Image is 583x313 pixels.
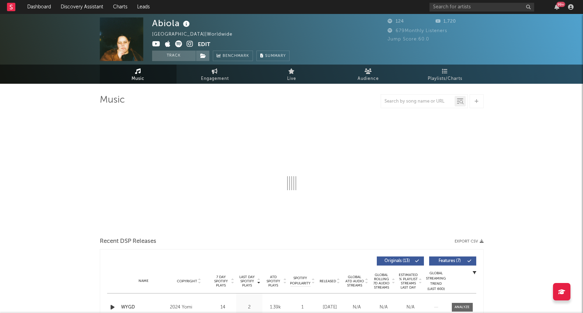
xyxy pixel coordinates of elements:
[238,304,261,311] div: 2
[320,279,336,283] span: Released
[554,4,559,10] button: 99+
[213,51,253,61] a: Benchmark
[256,51,290,61] button: Summary
[100,237,156,246] span: Recent DSP Releases
[330,65,407,84] a: Audience
[426,271,447,292] div: Global Streaming Trend (Last 60D)
[399,273,418,290] span: Estimated % Playlist Streams Last Day
[388,19,404,24] span: 124
[212,304,234,311] div: 14
[132,75,144,83] span: Music
[381,259,413,263] span: Originals ( 13 )
[358,75,379,83] span: Audience
[399,304,422,311] div: N/A
[177,279,197,283] span: Copyright
[345,304,368,311] div: N/A
[428,75,462,83] span: Playlists/Charts
[290,304,315,311] div: 1
[388,29,447,33] span: 679 Monthly Listeners
[372,304,395,311] div: N/A
[318,304,342,311] div: [DATE]
[201,75,229,83] span: Engagement
[265,54,286,58] span: Summary
[372,273,391,290] span: Global Rolling 7D Audio Streams
[429,3,534,12] input: Search for artists
[121,304,167,311] a: WYGD
[455,239,484,244] button: Export CSV
[345,275,364,288] span: Global ATD Audio Streams
[407,65,484,84] a: Playlists/Charts
[388,37,429,42] span: Jump Score: 60.0
[212,275,230,288] span: 7 Day Spotify Plays
[377,256,424,266] button: Originals(13)
[253,65,330,84] a: Live
[429,256,476,266] button: Features(7)
[152,17,192,29] div: Abiola
[177,65,253,84] a: Engagement
[435,19,456,24] span: 1,720
[121,278,167,284] div: Name
[264,275,283,288] span: ATD Spotify Plays
[556,2,565,7] div: 99 +
[381,99,455,104] input: Search by song name or URL
[170,303,208,312] div: 2024 Yomi
[264,304,287,311] div: 1.39k
[198,40,210,49] button: Edit
[152,30,240,39] div: [GEOGRAPHIC_DATA] | Worldwide
[434,259,466,263] span: Features ( 7 )
[223,52,249,60] span: Benchmark
[287,75,296,83] span: Live
[290,276,311,286] span: Spotify Popularity
[100,65,177,84] a: Music
[238,275,256,288] span: Last Day Spotify Plays
[152,51,196,61] button: Track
